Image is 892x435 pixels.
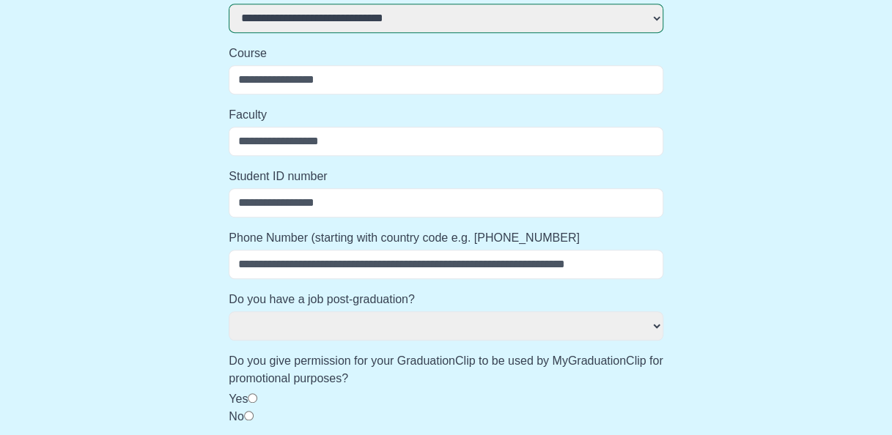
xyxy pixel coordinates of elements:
label: Do you give permission for your GraduationClip to be used by MyGraduationClip for promotional pur... [229,352,663,387]
label: Course [229,45,663,62]
label: Phone Number (starting with country code e.g. [PHONE_NUMBER] [229,229,663,247]
label: Student ID number [229,168,663,185]
label: Faculty [229,106,663,124]
label: Do you have a job post-graduation? [229,291,663,308]
label: No [229,410,243,423]
label: Yes [229,393,248,405]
